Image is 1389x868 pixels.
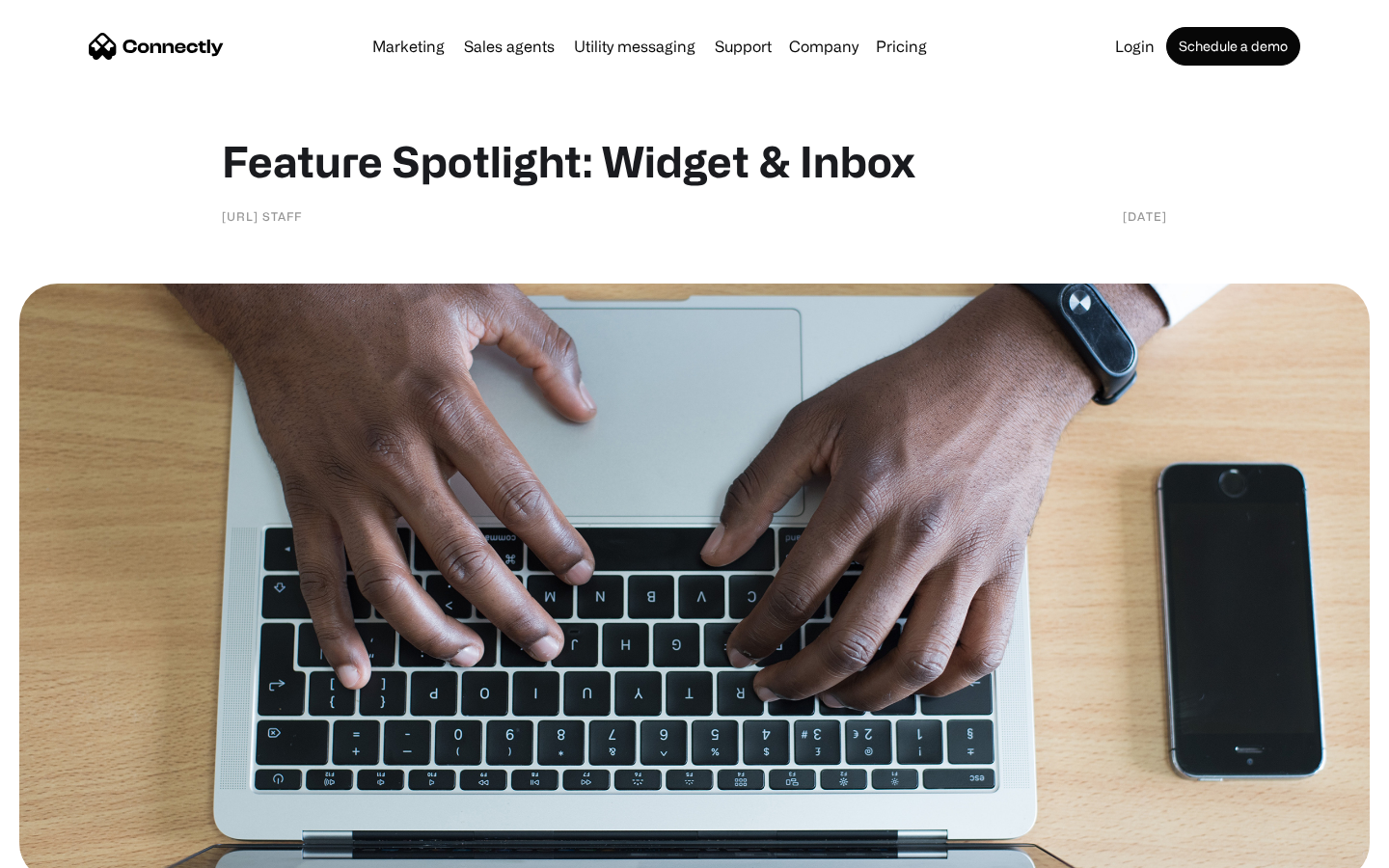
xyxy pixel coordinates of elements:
div: [URL] staff [222,206,302,226]
aside: Language selected: English [19,834,116,861]
a: Marketing [365,39,452,54]
a: Sales agents [456,39,562,54]
div: [DATE] [1123,206,1167,226]
a: Login [1107,39,1162,54]
a: home [89,32,224,61]
ul: Language list [39,834,116,861]
a: Utility messaging [566,39,703,54]
a: Pricing [868,39,935,54]
div: Company [789,33,858,60]
a: Schedule a demo [1166,27,1300,66]
a: Support [707,39,779,54]
div: Company [783,33,864,60]
h1: Feature Spotlight: Widget & Inbox [222,135,1167,187]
